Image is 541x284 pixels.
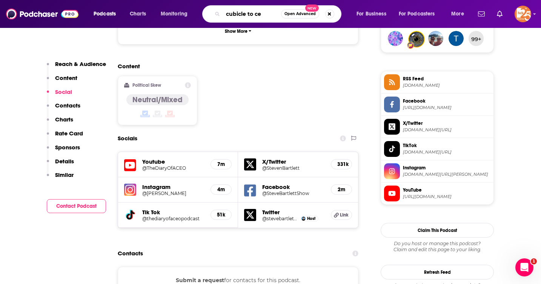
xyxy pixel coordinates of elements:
span: Logged in as kerrifulks [515,6,531,22]
a: @stevebartlettsc [262,216,298,221]
h2: Socials [118,131,137,146]
span: Do you host or manage this podcast? [381,241,494,247]
span: For Podcasters [399,9,435,19]
span: Monitoring [161,9,188,19]
h4: Neutral/Mixed [132,95,183,104]
button: Social [47,88,72,102]
h5: 2m [337,186,346,193]
span: X/Twitter [403,120,490,127]
span: Charts [130,9,146,19]
h5: Tik Tok [142,209,204,216]
img: User Profile [515,6,531,22]
h2: Contacts [118,246,143,261]
img: Steven Bartlett [301,216,306,221]
button: Reach & Audience [47,60,106,74]
button: Contact Podcast [47,199,106,213]
a: TikTok[DOMAIN_NAME][URL] [384,141,490,157]
button: Content [47,74,77,88]
span: Facebook [403,98,490,104]
p: Contacts [55,102,80,109]
span: Open Advanced [284,12,316,16]
button: Show profile menu [515,6,531,22]
button: Details [47,158,74,172]
img: keaganjamesbrowne [409,32,424,47]
button: open menu [88,8,126,20]
button: Refresh Feed [381,265,494,279]
h2: Content [118,63,352,70]
a: Podchaser - Follow, Share and Rate Podcasts [6,7,78,21]
h5: 331k [337,161,346,167]
p: Sponsors [55,144,80,151]
p: Reach & Audience [55,60,106,68]
span: New [305,5,319,12]
a: YouTube[URL][DOMAIN_NAME] [384,186,490,201]
span: https://www.facebook.com/SteveBartlettShow [403,105,490,111]
a: X/Twitter[DOMAIN_NAME][URL] [384,119,490,135]
h5: Youtube [142,158,204,165]
span: RSS Feed [403,75,490,82]
a: Instagram[DOMAIN_NAME][URL][PERSON_NAME] [384,163,490,179]
button: open menu [446,8,473,20]
button: Show More [124,24,352,38]
span: Podcasts [94,9,116,19]
h5: X/Twitter [262,158,325,165]
button: Rate Card [47,130,83,144]
p: Similar [55,171,74,178]
a: Charts [125,8,151,20]
button: Claim This Podcast [381,223,494,238]
h5: Twitter [262,209,325,216]
p: Show More [225,29,247,34]
a: @StevenBartlett [262,165,325,171]
p: Charts [55,116,73,123]
span: Host [307,216,315,221]
a: @thediaryofaceopodcast [142,216,204,221]
a: Show notifications dropdown [494,8,506,20]
button: 99+ [469,31,484,46]
button: Similar [47,171,74,185]
a: RSS Feed[DOMAIN_NAME] [384,74,490,90]
div: Search podcasts, credits, & more... [209,5,349,23]
img: iconImage [124,184,136,196]
span: instagram.com/steven [403,172,490,177]
a: @SteveBartlettShow [262,190,325,196]
span: Instagram [403,164,490,171]
a: jillnorthrup62 [428,31,443,46]
h5: Facebook [262,183,325,190]
img: jessica.coto32 [388,31,403,46]
a: Show notifications dropdown [475,8,488,20]
a: Link [331,210,352,220]
h2: Political Skew [132,83,161,88]
a: @[PERSON_NAME] [142,190,204,196]
span: twitter.com/StevenBartlett [403,127,490,133]
iframe: Intercom live chat [515,258,533,276]
span: 1 [531,258,537,264]
span: TikTok [403,142,490,149]
h5: 4m [217,186,225,193]
span: https://www.youtube.com/@TheDiaryOfACEO [403,194,490,200]
button: open menu [155,8,197,20]
img: User Badge Icon [407,41,414,49]
h5: 7m [217,161,225,167]
input: Search podcasts, credits, & more... [223,8,281,20]
button: Sponsors [47,144,80,158]
h5: Instagram [142,183,204,190]
div: Claim and edit this page to your liking. [381,241,494,253]
p: Social [55,88,72,95]
span: audioboom.com [403,83,490,88]
button: Open AdvancedNew [281,9,319,18]
a: @TheDiaryOfACEO [142,165,204,171]
span: More [451,9,464,19]
span: tiktok.com/@thediaryofaceopodcast [403,149,490,155]
button: Charts [47,116,73,130]
a: tracy.culleton [449,31,464,46]
span: Link [340,212,349,218]
p: Content [55,74,77,81]
span: For Business [357,9,386,19]
a: Facebook[URL][DOMAIN_NAME] [384,97,490,112]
